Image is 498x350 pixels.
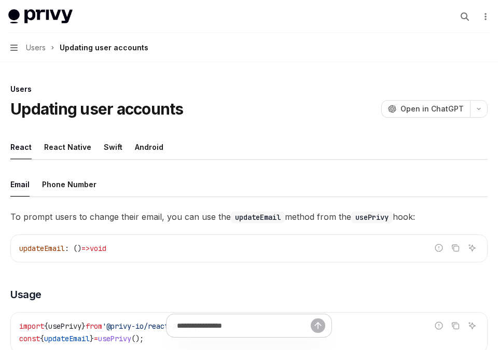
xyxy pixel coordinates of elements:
[311,318,325,333] button: Send message
[19,244,65,253] span: updateEmail
[10,84,488,94] div: Users
[104,135,122,159] button: Swift
[177,314,311,337] input: Ask a question...
[10,172,30,197] button: Email
[10,287,41,302] span: Usage
[381,100,470,118] button: Open in ChatGPT
[432,241,446,255] button: Report incorrect code
[81,244,90,253] span: =>
[10,209,488,224] span: To prompt users to change their email, you can use the method from the hook:
[42,172,96,197] button: Phone Number
[90,244,106,253] span: void
[457,8,473,25] button: Open search
[351,212,393,223] code: usePrivy
[10,135,32,159] button: React
[135,135,163,159] button: Android
[10,100,184,118] h1: Updating user accounts
[231,212,285,223] code: updateEmail
[44,135,91,159] button: React Native
[479,9,490,24] button: More actions
[465,241,479,255] button: Ask AI
[449,241,462,255] button: Copy the contents from the code block
[8,9,73,24] img: light logo
[60,41,148,54] div: Updating user accounts
[65,244,81,253] span: : ()
[400,104,464,114] span: Open in ChatGPT
[26,41,46,54] span: Users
